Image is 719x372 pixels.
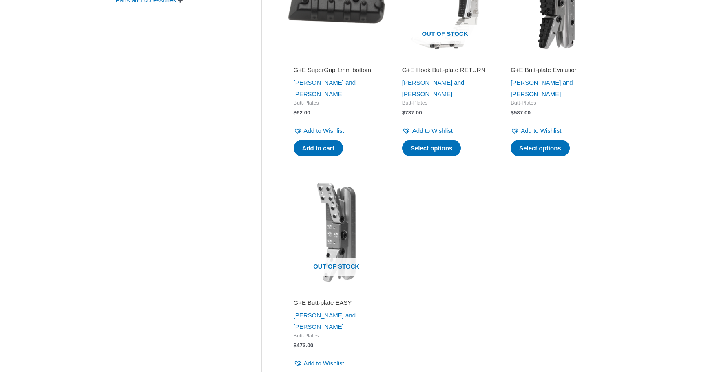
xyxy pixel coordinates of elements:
h2: G+E Butt-plate EASY [294,299,379,307]
span: $ [402,110,405,116]
span: Butt-Plates [402,100,488,107]
a: [PERSON_NAME] and [PERSON_NAME] [402,79,465,97]
a: Add to cart: “G+E SuperGrip 1mm bottom” [294,140,343,157]
a: Add to Wishlist [294,125,344,136]
iframe: Customer reviews powered by Trustpilot [294,287,379,297]
a: [PERSON_NAME] and [PERSON_NAME] [294,312,356,330]
img: G+E Butt-plate EASY [286,182,387,282]
span: Out of stock [401,25,489,44]
bdi: 587.00 [511,110,531,116]
iframe: Customer reviews powered by Trustpilot [511,55,596,64]
span: Butt-Plates [294,332,379,339]
span: Out of stock [292,258,381,276]
a: G+E SuperGrip 1mm bottom [294,66,379,77]
a: G+E Butt-plate EASY [294,299,379,310]
h2: G+E Hook Butt-plate RETURN [402,66,488,74]
bdi: 737.00 [402,110,422,116]
bdi: 62.00 [294,110,310,116]
h2: G+E Butt-plate Evolution [511,66,596,74]
h2: G+E SuperGrip 1mm bottom [294,66,379,74]
iframe: Customer reviews powered by Trustpilot [294,55,379,64]
a: Add to Wishlist [402,125,453,136]
a: Select options for “G+E Butt-plate Evolution” [511,140,570,157]
a: [PERSON_NAME] and [PERSON_NAME] [294,79,356,97]
iframe: Customer reviews powered by Trustpilot [402,55,488,64]
a: [PERSON_NAME] and [PERSON_NAME] [511,79,573,97]
a: Select options for “G+E Hook Butt-plate RETURN” [402,140,461,157]
span: $ [511,110,514,116]
a: G+E Hook Butt-plate RETURN [402,66,488,77]
a: G+E Butt-plate Evolution [511,66,596,77]
span: $ [294,110,297,116]
span: Add to Wishlist [304,360,344,367]
span: Add to Wishlist [304,127,344,134]
span: $ [294,342,297,348]
span: Add to Wishlist [412,127,453,134]
a: Out of stock [286,182,387,282]
span: Butt-Plates [294,100,379,107]
span: Butt-Plates [511,100,596,107]
a: Add to Wishlist [294,358,344,369]
bdi: 473.00 [294,342,314,348]
span: Add to Wishlist [521,127,561,134]
a: Add to Wishlist [511,125,561,136]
